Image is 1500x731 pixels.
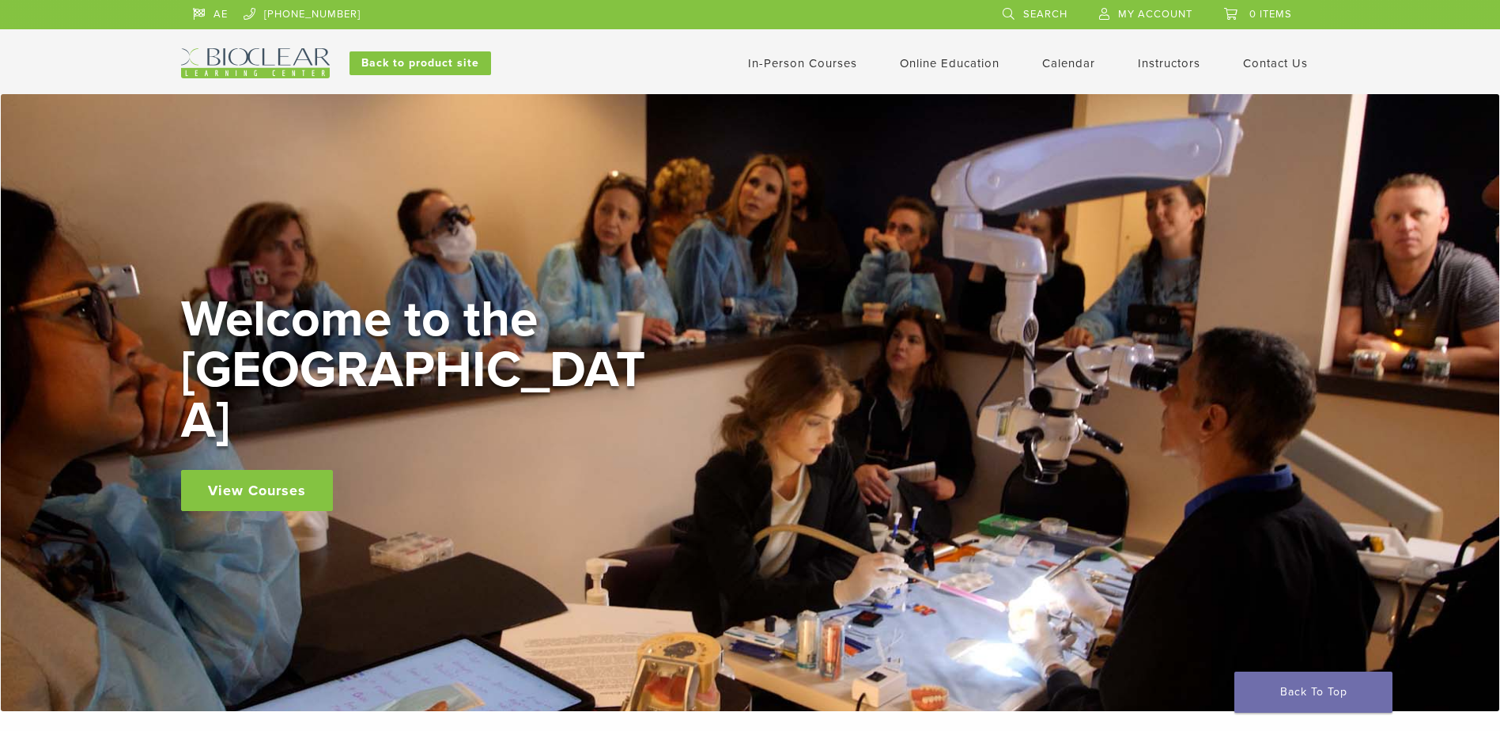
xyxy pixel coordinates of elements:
[1249,8,1292,21] span: 0 items
[1243,56,1308,70] a: Contact Us
[1023,8,1067,21] span: Search
[1138,56,1200,70] a: Instructors
[181,470,333,511] a: View Courses
[349,51,491,75] a: Back to product site
[1042,56,1095,70] a: Calendar
[181,48,330,78] img: Bioclear
[181,294,656,446] h2: Welcome to the [GEOGRAPHIC_DATA]
[900,56,999,70] a: Online Education
[1234,672,1392,713] a: Back To Top
[1118,8,1192,21] span: My Account
[748,56,857,70] a: In-Person Courses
